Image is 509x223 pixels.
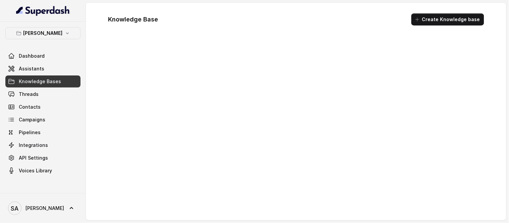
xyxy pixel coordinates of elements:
span: Integrations [19,142,48,149]
a: [PERSON_NAME] [5,199,81,218]
span: Contacts [19,104,41,110]
a: Dashboard [5,50,81,62]
a: API Settings [5,152,81,164]
a: Integrations [5,139,81,151]
a: Pipelines [5,126,81,138]
h1: Knowledge Base [108,14,158,25]
img: light.svg [16,5,70,16]
span: Assistants [19,65,44,72]
a: Contacts [5,101,81,113]
span: Dashboard [19,53,45,59]
text: SA [11,205,19,212]
a: Assistants [5,63,81,75]
p: [PERSON_NAME] [23,29,63,37]
a: Voices Library [5,165,81,177]
a: Threads [5,88,81,100]
span: Campaigns [19,116,45,123]
span: Knowledge Bases [19,78,61,85]
button: [PERSON_NAME] [5,27,81,39]
button: Create Knowledge base [411,13,484,25]
span: API Settings [19,155,48,161]
span: Threads [19,91,39,98]
span: Voices Library [19,167,52,174]
a: Knowledge Bases [5,75,81,88]
a: Campaigns [5,114,81,126]
span: [PERSON_NAME] [26,205,64,212]
span: Pipelines [19,129,41,136]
